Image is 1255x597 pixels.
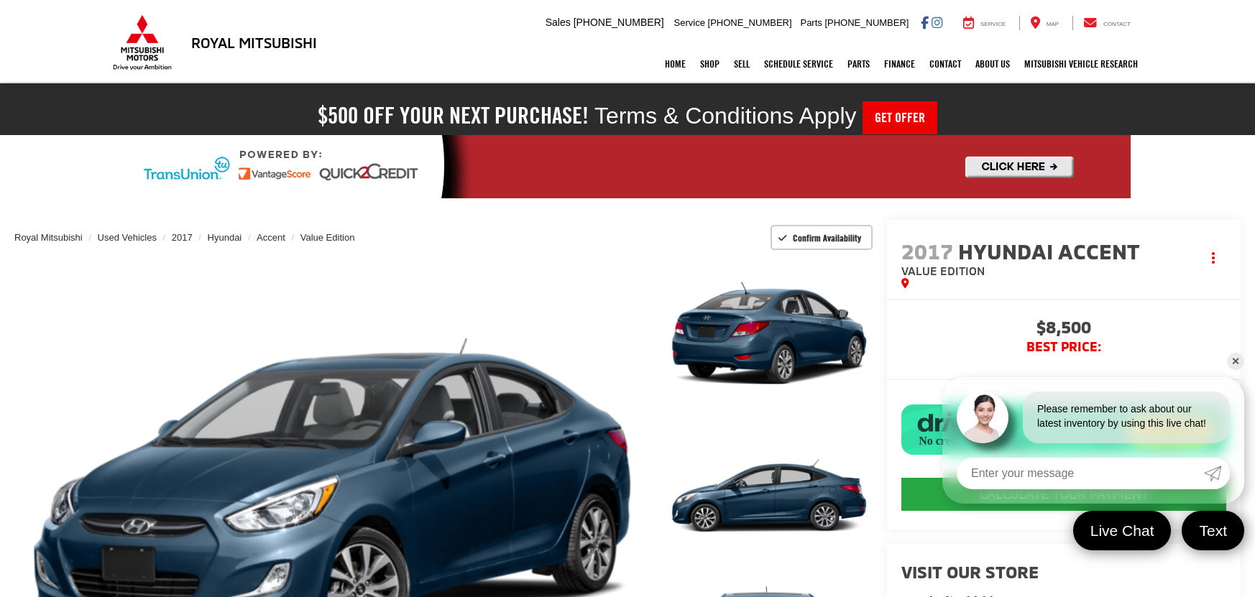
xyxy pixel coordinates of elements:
input: Enter your message [957,458,1204,489]
a: Finance [877,46,922,82]
span: Service [980,21,1006,27]
a: Instagram: Click to visit our Instagram page [932,17,942,28]
a: Contact [1072,16,1141,30]
span: $8,500 [901,318,1226,340]
a: Sell [727,46,757,82]
span: Text [1192,521,1234,540]
span: 2017 [901,238,953,264]
a: Home [658,46,693,82]
h2: Visit our Store [901,563,1226,581]
a: Value Edition [300,232,355,243]
a: Shop [693,46,727,82]
a: Contact [922,46,968,82]
img: 2017 Hyundai Accent Value Edition [663,417,875,575]
a: Expand Photo 1 [666,256,873,411]
a: Get Offer [863,101,937,134]
a: Map [1019,16,1070,30]
img: Agent profile photo [957,392,1008,443]
span: Map [1047,21,1059,27]
: CALCULATE YOUR PAYMENT [901,478,1226,511]
h2: $500 off your next purchase! [318,106,589,126]
span: Value Edition [901,264,985,277]
a: Mitsubishi Vehicle Research [1017,46,1145,82]
a: About Us [968,46,1017,82]
span: [PHONE_NUMBER] [708,17,792,28]
a: Schedule Service: Opens in a new tab [757,46,840,82]
a: Accent [257,232,285,243]
span: Parts [800,17,822,28]
a: Used Vehicles [98,232,157,243]
a: 2017 [172,232,193,243]
span: [PHONE_NUMBER] [824,17,909,28]
span: [PHONE_NUMBER] [574,17,664,28]
a: Facebook: Click to visit our Facebook page [921,17,929,28]
a: Royal Mitsubishi [14,232,83,243]
a: Text [1182,511,1244,550]
a: Expand Photo 2 [666,418,873,573]
a: Submit [1204,458,1230,489]
span: BEST PRICE: [901,340,1226,354]
span: dropdown dots [1212,252,1215,264]
img: 2017 Hyundai Accent Value Edition [663,254,875,412]
span: Hyundai Accent [958,238,1144,264]
button: Actions [1201,246,1226,271]
a: Live Chat [1073,511,1172,550]
span: Terms & Conditions Apply [594,103,857,129]
a: Hyundai [208,232,242,243]
span: Service [674,17,705,28]
a: Service [952,16,1016,30]
span: Live Chat [1083,521,1162,540]
img: Quick2Credit [124,135,1131,198]
a: Parts: Opens in a new tab [840,46,877,82]
div: Please remember to ask about our latest inventory by using this live chat! [1023,392,1230,443]
h3: Royal Mitsubishi [191,34,317,50]
span: Sales [546,17,571,28]
span: Confirm Availability [793,232,861,244]
span: Contact [1103,21,1131,27]
button: Confirm Availability [771,225,873,250]
img: Mitsubishi [110,14,175,70]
